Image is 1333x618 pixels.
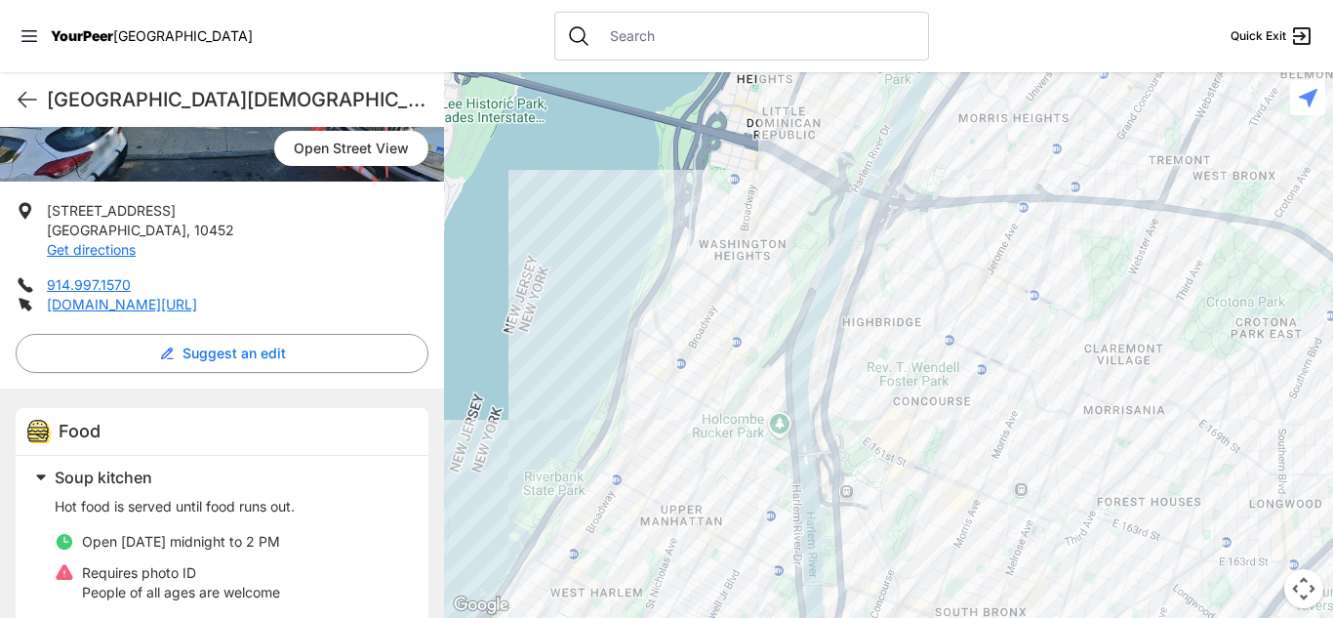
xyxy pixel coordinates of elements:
span: Suggest an edit [182,344,286,363]
span: Soup kitchen [55,468,152,487]
span: Food [59,421,101,441]
a: [DOMAIN_NAME][URL] [47,296,197,312]
a: 914.997.1570 [47,276,131,293]
span: 10452 [194,222,234,238]
p: Hot food is served until food runs out. [55,497,405,516]
a: YourPeer[GEOGRAPHIC_DATA] [51,30,253,42]
button: Map camera controls [1284,569,1323,608]
span: People of all ages are welcome [82,584,280,600]
span: [STREET_ADDRESS] [47,202,176,219]
a: Open this area in Google Maps (opens a new window) [449,593,513,618]
p: Requires photo ID [82,563,280,583]
span: [GEOGRAPHIC_DATA] [47,222,186,238]
img: Google [449,593,513,618]
span: Open [DATE] midnight to 2 PM [82,533,280,550]
a: Open Street View [274,131,428,166]
span: , [186,222,190,238]
input: Search [598,26,916,46]
span: [GEOGRAPHIC_DATA] [113,27,253,44]
span: YourPeer [51,27,113,44]
h1: [GEOGRAPHIC_DATA][DEMOGRAPHIC_DATA] [47,86,428,113]
a: Get directions [47,241,136,258]
a: Quick Exit [1231,24,1313,48]
button: Suggest an edit [16,334,428,373]
span: Quick Exit [1231,28,1286,44]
